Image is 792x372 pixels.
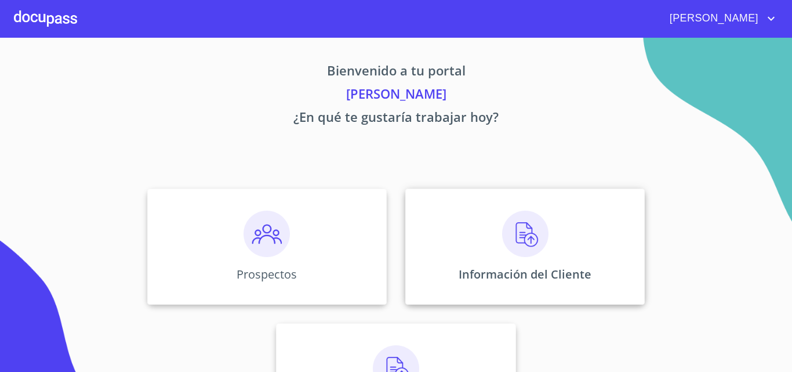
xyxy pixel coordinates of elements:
p: ¿En qué te gustaría trabajar hoy? [39,107,753,131]
img: carga.png [502,211,548,257]
p: Bienvenido a tu portal [39,61,753,84]
p: Prospectos [237,266,297,282]
button: account of current user [661,9,778,28]
span: [PERSON_NAME] [661,9,764,28]
p: [PERSON_NAME] [39,84,753,107]
p: Información del Cliente [459,266,591,282]
img: prospectos.png [244,211,290,257]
